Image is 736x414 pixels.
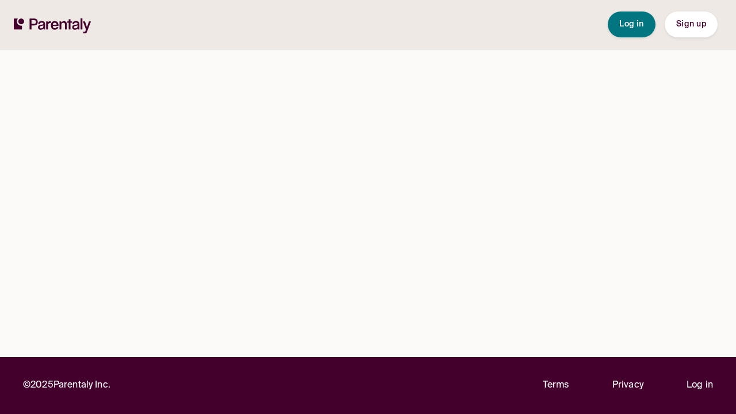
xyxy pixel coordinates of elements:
[665,11,718,37] button: Sign up
[612,378,643,393] a: Privacy
[23,378,110,393] p: © 2025 Parentaly Inc.
[676,20,706,28] span: Sign up
[687,378,713,393] a: Log in
[543,378,569,393] a: Terms
[619,20,644,28] span: Log in
[608,11,655,37] button: Log in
